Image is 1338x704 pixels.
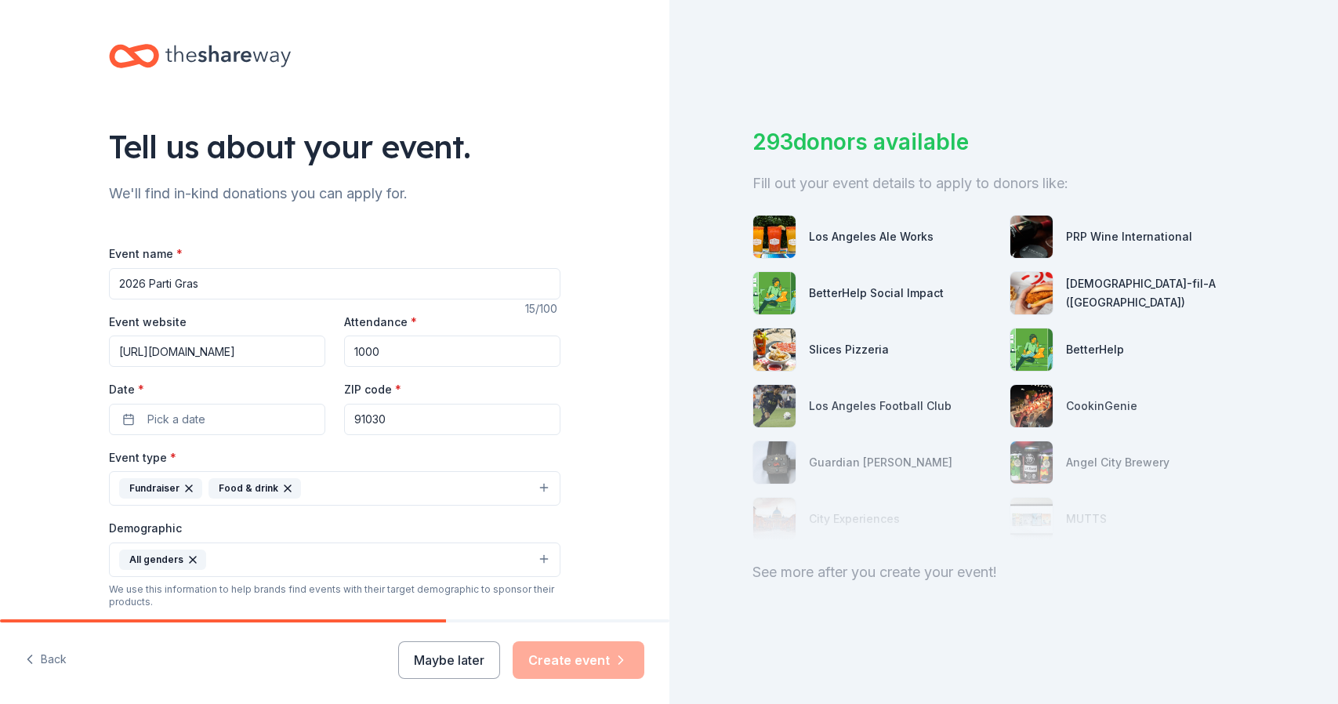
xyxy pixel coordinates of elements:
[344,314,417,330] label: Attendance
[809,227,934,246] div: Los Angeles Ale Works
[208,478,301,499] div: Food & drink
[1010,272,1053,314] img: photo for Chick-fil-A (Los Angeles)
[344,382,401,397] label: ZIP code
[109,471,560,506] button: FundraiserFood & drink
[344,404,560,435] input: 12345 (U.S. only)
[1010,216,1053,258] img: photo for PRP Wine International
[752,171,1254,196] div: Fill out your event details to apply to donors like:
[109,125,560,169] div: Tell us about your event.
[1066,227,1192,246] div: PRP Wine International
[109,404,325,435] button: Pick a date
[752,125,1254,158] div: 293 donors available
[809,284,944,303] div: BetterHelp Social Impact
[109,336,325,367] input: https://www...
[119,550,206,570] div: All genders
[344,336,560,367] input: 20
[109,246,183,262] label: Event name
[1066,340,1124,359] div: BetterHelp
[109,521,182,536] label: Demographic
[109,382,325,397] label: Date
[147,410,205,429] span: Pick a date
[109,583,560,608] div: We use this information to help brands find events with their target demographic to sponsor their...
[1066,274,1254,312] div: [DEMOGRAPHIC_DATA]-fil-A ([GEOGRAPHIC_DATA])
[109,450,176,466] label: Event type
[525,299,560,318] div: 15 /100
[753,328,796,371] img: photo for Slices Pizzeria
[109,268,560,299] input: Spring Fundraiser
[809,340,889,359] div: Slices Pizzeria
[752,560,1254,585] div: See more after you create your event!
[753,216,796,258] img: photo for Los Angeles Ale Works
[753,272,796,314] img: photo for BetterHelp Social Impact
[109,543,560,577] button: All genders
[109,181,560,206] div: We'll find in-kind donations you can apply for.
[25,644,67,677] button: Back
[119,478,202,499] div: Fundraiser
[398,641,500,679] button: Maybe later
[109,314,187,330] label: Event website
[1010,328,1053,371] img: photo for BetterHelp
